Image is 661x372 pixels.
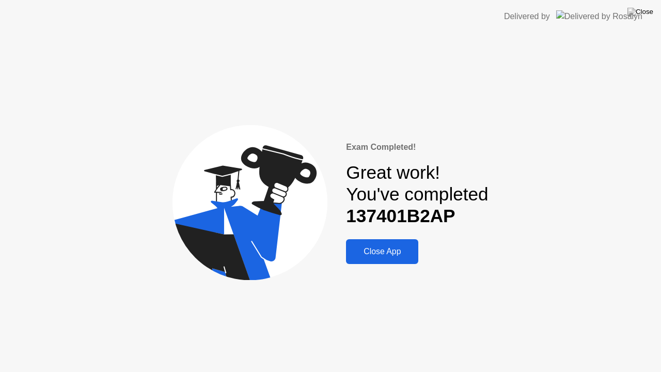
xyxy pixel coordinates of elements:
b: 137401B2AP [346,206,455,226]
img: Close [627,8,653,16]
button: Close App [346,239,418,264]
img: Delivered by Rosalyn [556,10,642,22]
div: Exam Completed! [346,141,488,153]
div: Close App [349,247,415,256]
div: Great work! You've completed [346,162,488,227]
div: Delivered by [504,10,550,23]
